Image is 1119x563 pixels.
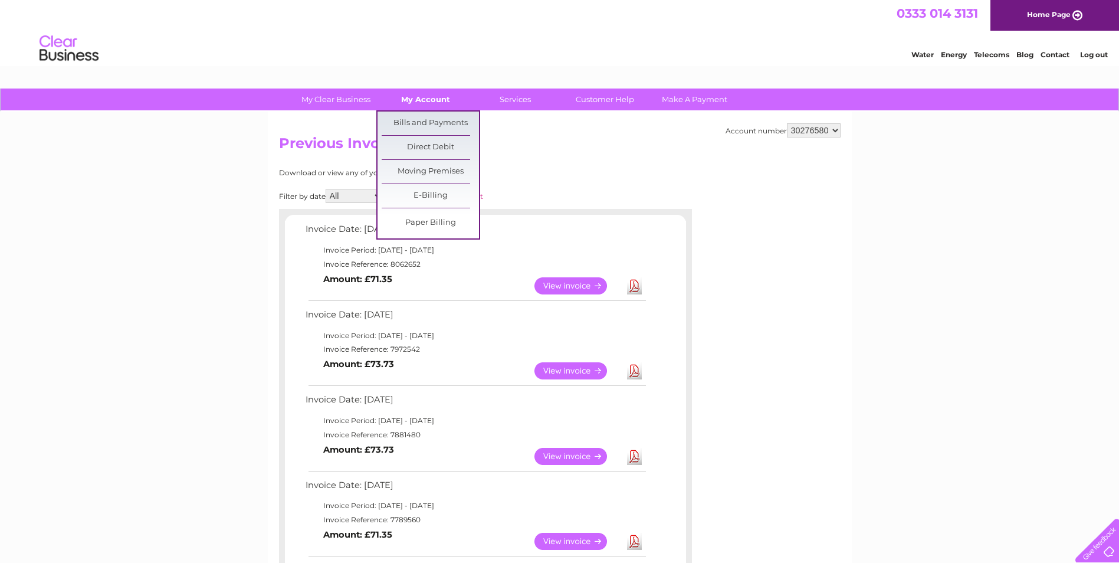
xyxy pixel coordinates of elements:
a: E-Billing [382,184,479,208]
a: Blog [1016,50,1033,59]
a: View [534,448,621,465]
img: logo.png [39,31,99,67]
a: Download [627,533,642,550]
a: Download [627,448,642,465]
td: Invoice Reference: 7789560 [303,513,648,527]
div: Clear Business is a trading name of Verastar Limited (registered in [GEOGRAPHIC_DATA] No. 3667643... [281,6,839,57]
div: Filter by date [279,189,589,203]
td: Invoice Reference: 7972542 [303,342,648,356]
a: View [534,533,621,550]
a: View [534,277,621,294]
a: Direct Debit [382,136,479,159]
div: Account number [726,123,841,138]
td: Invoice Period: [DATE] - [DATE] [303,243,648,257]
a: View [534,362,621,379]
td: Invoice Period: [DATE] - [DATE] [303,414,648,428]
td: Invoice Reference: 8062652 [303,257,648,271]
a: My Clear Business [287,89,385,110]
a: Moving Premises [382,160,479,184]
h2: Previous Invoices [279,135,841,158]
td: Invoice Date: [DATE] [303,477,648,499]
a: Services [467,89,564,110]
a: Bills and Payments [382,112,479,135]
td: Invoice Date: [DATE] [303,307,648,329]
a: My Account [377,89,474,110]
a: Energy [941,50,967,59]
a: Make A Payment [646,89,743,110]
b: Amount: £71.35 [323,529,392,540]
td: Invoice Date: [DATE] [303,221,648,243]
a: Paper Billing [382,211,479,235]
td: Invoice Period: [DATE] - [DATE] [303,499,648,513]
a: Log out [1080,50,1108,59]
a: Contact [1041,50,1069,59]
td: Invoice Period: [DATE] - [DATE] [303,329,648,343]
b: Amount: £73.73 [323,444,394,455]
a: 0333 014 3131 [897,6,978,21]
a: Download [627,362,642,379]
a: Telecoms [974,50,1009,59]
td: Invoice Date: [DATE] [303,392,648,414]
a: Download [627,277,642,294]
a: Customer Help [556,89,654,110]
b: Amount: £73.73 [323,359,394,369]
b: Amount: £71.35 [323,274,392,284]
div: Download or view any of your previous invoices below. [279,169,589,177]
a: Water [911,50,934,59]
td: Invoice Reference: 7881480 [303,428,648,442]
